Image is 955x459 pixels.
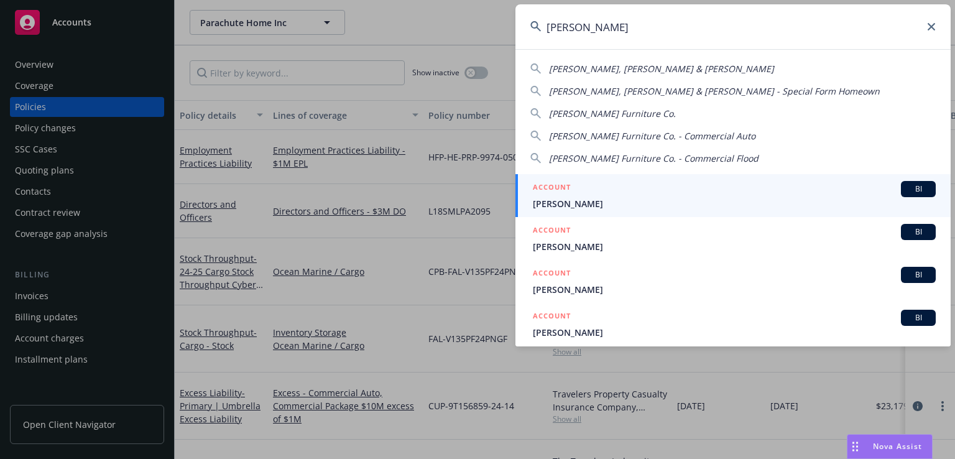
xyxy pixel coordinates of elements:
[847,434,933,459] button: Nova Assist
[515,174,951,217] a: ACCOUNTBI[PERSON_NAME]
[515,303,951,346] a: ACCOUNTBI[PERSON_NAME]
[533,310,571,325] h5: ACCOUNT
[533,283,936,296] span: [PERSON_NAME]
[906,269,931,280] span: BI
[533,224,571,239] h5: ACCOUNT
[549,130,755,142] span: [PERSON_NAME] Furniture Co. - Commercial Auto
[873,441,922,452] span: Nova Assist
[533,326,936,339] span: [PERSON_NAME]
[549,108,676,119] span: [PERSON_NAME] Furniture Co.
[533,181,571,196] h5: ACCOUNT
[906,226,931,238] span: BI
[533,240,936,253] span: [PERSON_NAME]
[515,217,951,260] a: ACCOUNTBI[PERSON_NAME]
[847,435,863,458] div: Drag to move
[549,63,774,75] span: [PERSON_NAME], [PERSON_NAME] & [PERSON_NAME]
[906,183,931,195] span: BI
[515,260,951,303] a: ACCOUNTBI[PERSON_NAME]
[906,312,931,323] span: BI
[549,152,759,164] span: [PERSON_NAME] Furniture Co. - Commercial Flood
[533,197,936,210] span: [PERSON_NAME]
[549,85,880,97] span: [PERSON_NAME], [PERSON_NAME] & [PERSON_NAME] - Special Form Homeown
[533,267,571,282] h5: ACCOUNT
[515,4,951,49] input: Search...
